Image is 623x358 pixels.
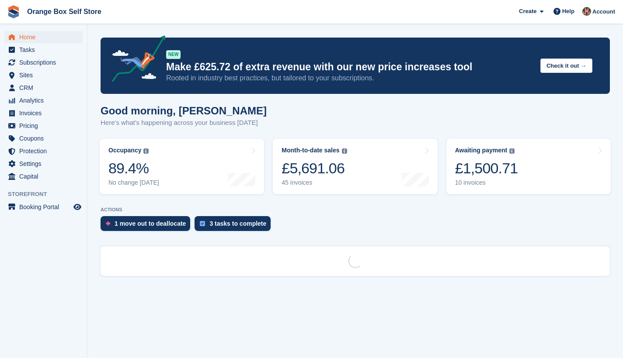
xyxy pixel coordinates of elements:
img: price-adjustments-announcement-icon-8257ccfd72463d97f412b2fc003d46551f7dbcb40ab6d574587a9cd5c0d94... [104,35,166,85]
p: ACTIONS [101,207,610,213]
a: Occupancy 89.4% No change [DATE] [100,139,264,194]
img: stora-icon-8386f47178a22dfd0bd8f6a31ec36ba5ce8667c1dd55bd0f319d3a0aa187defe.svg [7,5,20,18]
a: menu [4,69,83,81]
span: Create [519,7,536,16]
a: 3 tasks to complete [195,216,275,235]
div: Month-to-date sales [282,147,339,154]
p: Here's what's happening across your business [DATE] [101,118,267,128]
a: menu [4,170,83,182]
span: Analytics [19,94,72,107]
div: 3 tasks to complete [209,220,266,227]
span: Capital [19,170,72,182]
div: Occupancy [108,147,141,154]
span: CRM [19,82,72,94]
span: Tasks [19,44,72,56]
a: menu [4,132,83,145]
a: menu [4,120,83,132]
span: Subscriptions [19,56,72,69]
div: £5,691.06 [282,159,347,177]
div: 10 invoices [455,179,518,186]
div: £1,500.71 [455,159,518,177]
div: 45 invoices [282,179,347,186]
a: menu [4,56,83,69]
span: Home [19,31,72,43]
a: Preview store [72,202,83,212]
span: Sites [19,69,72,81]
a: menu [4,31,83,43]
div: No change [DATE] [108,179,159,186]
a: Awaiting payment £1,500.71 10 invoices [446,139,611,194]
a: 1 move out to deallocate [101,216,195,235]
a: Month-to-date sales £5,691.06 45 invoices [273,139,437,194]
img: move_outs_to_deallocate_icon-f764333ba52eb49d3ac5e1228854f67142a1ed5810a6f6cc68b1a99e826820c5.svg [106,221,110,226]
p: Rooted in industry best practices, but tailored to your subscriptions. [166,73,533,83]
span: Pricing [19,120,72,132]
div: NEW [166,50,181,59]
p: Make £625.72 of extra revenue with our new price increases tool [166,61,533,73]
span: Storefront [8,190,87,199]
div: 89.4% [108,159,159,177]
a: menu [4,82,83,94]
img: icon-info-grey-7440780725fd019a000dd9b08b2336e03edf1995a4989e88bcd33f0948082b44.svg [143,148,149,154]
div: Awaiting payment [455,147,508,154]
a: menu [4,201,83,213]
img: David Clark [582,7,591,16]
span: Protection [19,145,72,157]
img: icon-info-grey-7440780725fd019a000dd9b08b2336e03edf1995a4989e88bcd33f0948082b44.svg [342,148,347,154]
a: menu [4,107,83,119]
a: menu [4,44,83,56]
span: Account [592,7,615,16]
span: Settings [19,158,72,170]
h1: Good morning, [PERSON_NAME] [101,105,267,117]
a: Orange Box Self Store [24,4,105,19]
a: menu [4,158,83,170]
button: Check it out → [540,59,592,73]
a: menu [4,94,83,107]
span: Help [562,7,574,16]
div: 1 move out to deallocate [115,220,186,227]
span: Invoices [19,107,72,119]
a: menu [4,145,83,157]
img: task-75834270c22a3079a89374b754ae025e5fb1db73e45f91037f5363f120a921f8.svg [200,221,205,226]
span: Booking Portal [19,201,72,213]
span: Coupons [19,132,72,145]
img: icon-info-grey-7440780725fd019a000dd9b08b2336e03edf1995a4989e88bcd33f0948082b44.svg [509,148,515,154]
